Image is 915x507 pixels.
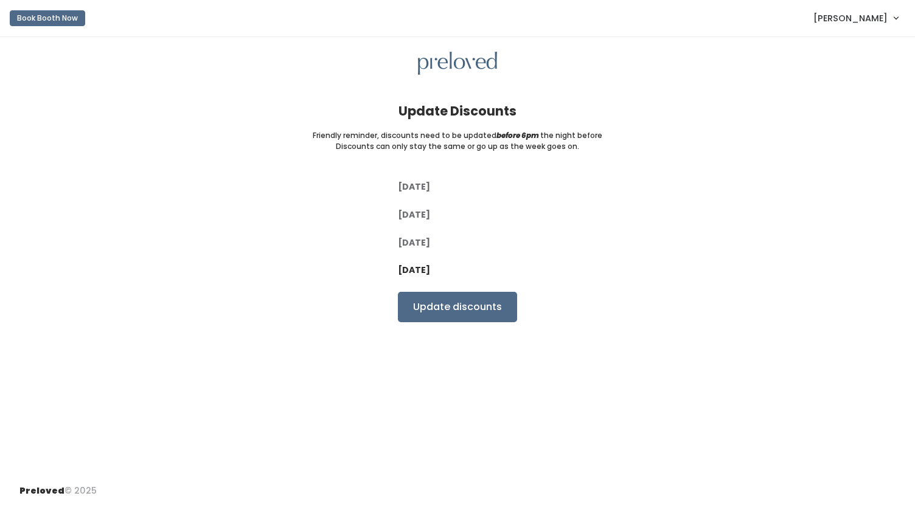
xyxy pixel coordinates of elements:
span: Preloved [19,485,64,497]
i: before 6pm [496,130,539,140]
input: Update discounts [398,292,517,322]
small: Friendly reminder, discounts need to be updated the night before [313,130,602,141]
button: Book Booth Now [10,10,85,26]
label: [DATE] [398,181,430,193]
a: Book Booth Now [10,5,85,32]
label: [DATE] [398,236,430,249]
img: preloved logo [418,52,497,75]
span: [PERSON_NAME] [813,12,888,25]
a: [PERSON_NAME] [801,5,910,31]
label: [DATE] [398,209,430,221]
small: Discounts can only stay the same or go up as the week goes on. [336,141,579,152]
h4: Update Discounts [398,104,517,118]
label: [DATE] [398,264,430,277]
div: © 2025 [19,475,97,497]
